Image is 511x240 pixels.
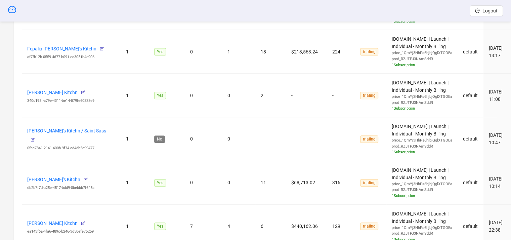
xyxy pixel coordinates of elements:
[392,187,452,193] div: prod_RZJTPJ3NAmSddR
[27,90,78,95] a: [PERSON_NAME] Kitchn
[27,98,115,104] div: 340c195f-a79e-4311-be14-579fe60838e9
[392,181,452,187] div: price_1QmYj3HhPs6hjbjQglXTGOEa
[154,135,165,143] span: No
[185,117,222,161] td: 0
[261,92,281,99] div: 2
[392,94,452,100] div: price_1QmYj3HhPs6hjbjQglXTGOEa
[458,161,483,205] td: default
[185,30,222,74] td: 0
[458,74,483,117] td: default
[458,30,483,74] td: default
[392,50,452,56] div: price_1QmYj3HhPs6hjbjQglXTGOEa
[121,117,149,161] td: 1
[392,56,452,62] div: prod_RZJTPJ3NAmSddR
[475,8,480,13] span: logout
[392,231,452,237] div: prod_RZJTPJ3NAmSddR
[8,5,16,13] span: dashboard
[286,30,327,74] td: $213,563.24
[332,223,349,230] div: 129
[121,74,149,117] td: 1
[27,229,115,235] div: ea143f6a-4fa6-489c-b246-3d50efe75259
[261,223,281,230] div: 6
[360,223,378,230] span: trialing
[360,92,378,99] span: trialing
[261,179,281,186] div: 11
[286,74,327,117] td: -
[121,30,149,74] td: 1
[261,48,281,55] div: 18
[392,167,452,199] span: [DOMAIN_NAME] | Launch | Individual - Monthly Billing
[222,161,255,205] td: 0
[482,8,498,13] span: Logout
[27,54,115,60] div: af7fb12b-0559-4d77-b091-ec3051b4d906
[154,92,166,99] span: Yes
[27,185,115,191] div: db2b7f7d-c25e-4517-bdd9-0bebbb7f645a
[27,221,78,226] a: [PERSON_NAME] Kitchn
[27,177,80,182] a: [PERSON_NAME]'s Kitchn
[332,179,349,186] div: 316
[27,128,106,133] a: [PERSON_NAME]'s Kitchn / Saint Sass
[154,179,166,187] span: Yes
[332,48,349,55] div: 224
[27,145,115,151] div: 0fcc7841-2141-400b-9f74-cd4db5c99477
[360,179,378,187] span: trialing
[392,80,452,112] span: [DOMAIN_NAME] | Launch | Individual - Monthly Billing
[392,62,452,68] div: 1 Subscription
[392,149,452,155] div: 1 Subscription
[261,135,281,143] div: -
[392,124,452,155] span: [DOMAIN_NAME] | Launch | Individual - Monthly Billing
[470,5,503,16] button: Logout
[121,161,149,205] td: 1
[360,48,378,55] span: trialing
[332,92,349,99] div: -
[154,223,166,230] span: Yes
[286,161,327,205] td: $68,713.02
[392,144,452,150] div: prod_RZJTPJ3NAmSddR
[392,225,452,231] div: price_1QmYj3HhPs6hjbjQglXTGOEa
[392,137,452,144] div: price_1QmYj3HhPs6hjbjQglXTGOEa
[286,117,327,161] td: -
[360,135,378,143] span: trialing
[392,100,452,106] div: prod_RZJTPJ3NAmSddR
[458,117,483,161] td: default
[154,48,166,55] span: Yes
[185,161,222,205] td: 0
[392,36,452,68] span: [DOMAIN_NAME] | Launch | Individual - Monthly Billing
[332,135,349,143] div: -
[222,117,255,161] td: 0
[392,193,452,199] div: 1 Subscription
[392,106,452,112] div: 1 Subscription
[222,30,255,74] td: 1
[27,46,96,51] a: Fepalia [PERSON_NAME]'s Kitchn
[222,74,255,117] td: 0
[185,74,222,117] td: 0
